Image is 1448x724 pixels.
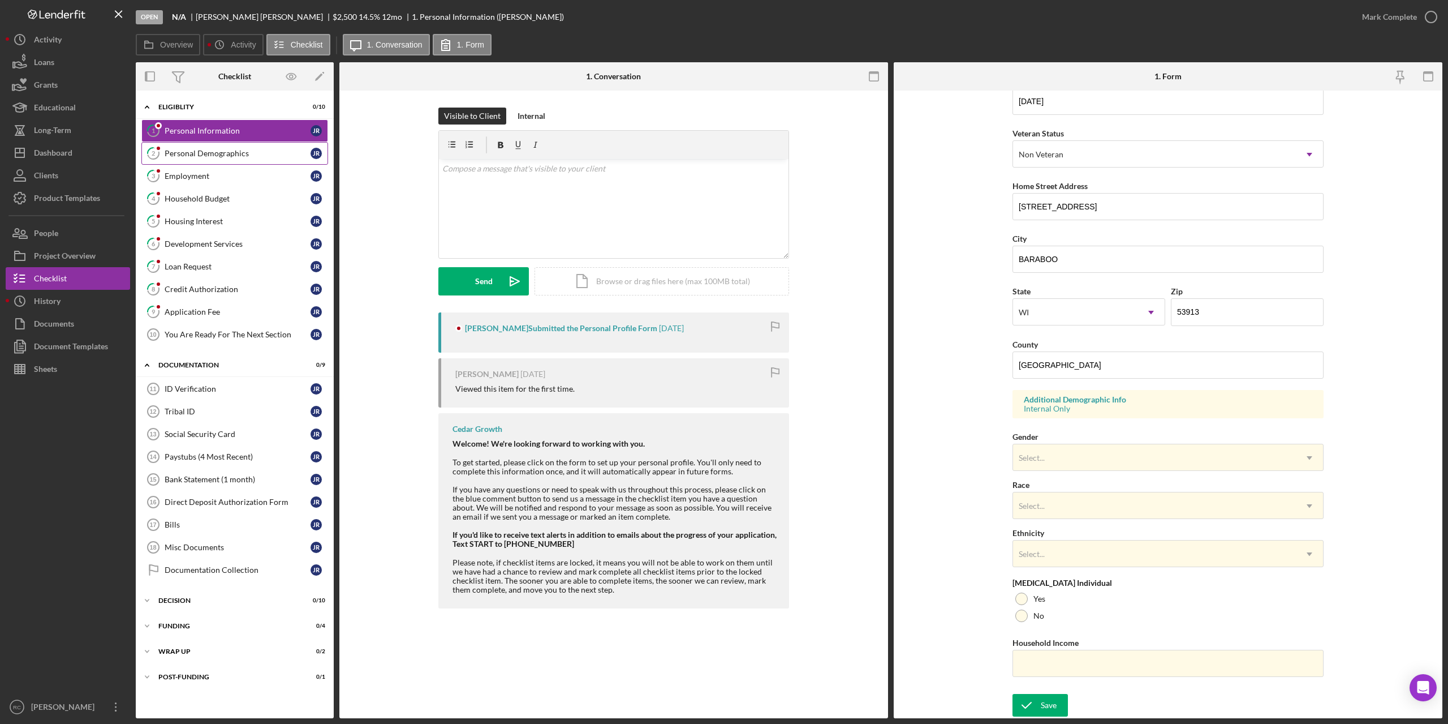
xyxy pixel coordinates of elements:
div: J R [311,284,322,295]
div: J R [311,406,322,417]
button: Documents [6,312,130,335]
div: Select... [1019,453,1045,462]
div: J R [311,329,322,340]
div: Application Fee [165,307,311,316]
button: 1. Form [433,34,492,55]
button: RC[PERSON_NAME] [6,696,130,718]
div: [PERSON_NAME] [PERSON_NAME] [196,12,333,22]
div: Documents [34,312,74,338]
a: 15Bank Statement (1 month)JR [141,468,328,491]
div: Visible to Client [444,108,501,125]
div: 0 / 2 [305,648,325,655]
tspan: 13 [149,431,156,438]
text: RC [13,704,21,710]
div: Decision [158,597,297,604]
button: Overview [136,34,200,55]
button: Save [1012,694,1068,717]
div: J R [311,564,322,576]
div: 12 mo [382,12,402,22]
a: Loans [6,51,130,74]
a: 16Direct Deposit Authorization FormJR [141,491,328,513]
div: J R [311,306,322,318]
div: Product Templates [34,187,100,212]
div: J R [311,429,322,440]
div: [PERSON_NAME] [455,370,519,379]
label: Home Street Address [1012,181,1088,191]
a: Documentation CollectionJR [141,559,328,581]
div: Open Intercom Messenger [1410,674,1437,701]
div: Additional Demographic Info [1024,395,1312,404]
tspan: 10 [149,331,156,338]
div: J R [311,542,322,553]
tspan: 8 [152,285,155,293]
div: Tribal ID [165,407,311,416]
tspan: 16 [149,499,156,505]
div: Open [136,10,163,24]
div: J R [311,125,322,136]
tspan: 6 [152,240,156,247]
div: To get started, please click on the form to set up your personal profile. You'll only need to com... [453,439,778,594]
div: Dashboard [34,142,72,167]
div: J R [311,148,322,159]
button: Activity [203,34,263,55]
a: 9Application FeeJR [141,301,328,323]
tspan: 2 [152,149,155,157]
button: Sheets [6,358,130,380]
a: 17BillsJR [141,513,328,536]
a: Dashboard [6,142,130,164]
tspan: 18 [149,544,156,551]
strong: If you'd like to receive text alerts in addition to emails about the progress of your application... [453,530,777,549]
div: History [34,290,61,315]
button: Clients [6,164,130,187]
div: Housing Interest [165,217,311,226]
tspan: 14 [149,453,157,460]
div: 1. Conversation [586,72,641,81]
div: [PERSON_NAME] [28,696,102,721]
button: Educational [6,96,130,119]
div: Personal Demographics [165,149,311,158]
label: City [1012,234,1027,243]
div: Activity [34,28,62,54]
div: Educational [34,96,76,122]
a: Long-Term [6,119,130,142]
div: Grants [34,74,58,99]
div: J R [311,519,322,530]
div: Paystubs (4 Most Recent) [165,452,311,461]
div: 0 / 10 [305,597,325,604]
div: 14.5 % [359,12,380,22]
a: 2Personal DemographicsJR [141,142,328,165]
div: Internal [518,108,545,125]
div: Internal Only [1024,404,1312,413]
a: 12Tribal IDJR [141,400,328,423]
button: Project Overview [6,245,130,267]
div: [PERSON_NAME] Submitted the Personal Profile Form [465,324,657,333]
label: Yes [1033,594,1045,603]
div: Checklist [34,267,67,293]
div: 1. Form [1154,72,1182,81]
div: Documentation [158,362,297,369]
button: Product Templates [6,187,130,209]
div: J R [311,451,322,462]
div: Direct Deposit Authorization Form [165,498,311,507]
div: Post-Funding [158,674,297,680]
tspan: 5 [152,217,155,225]
div: 1. Personal Information ([PERSON_NAME]) [412,12,564,22]
div: Funding [158,623,297,629]
div: Send [475,267,493,295]
a: 7Loan RequestJR [141,255,328,278]
div: J R [311,170,322,182]
div: J R [311,216,322,227]
div: Misc Documents [165,543,311,552]
div: J R [311,383,322,395]
span: $2,500 [333,12,357,22]
button: Visible to Client [438,108,506,125]
div: Eligiblity [158,104,297,110]
div: Save [1041,694,1057,717]
label: 1. Form [457,40,484,49]
button: History [6,290,130,312]
button: Checklist [6,267,130,290]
